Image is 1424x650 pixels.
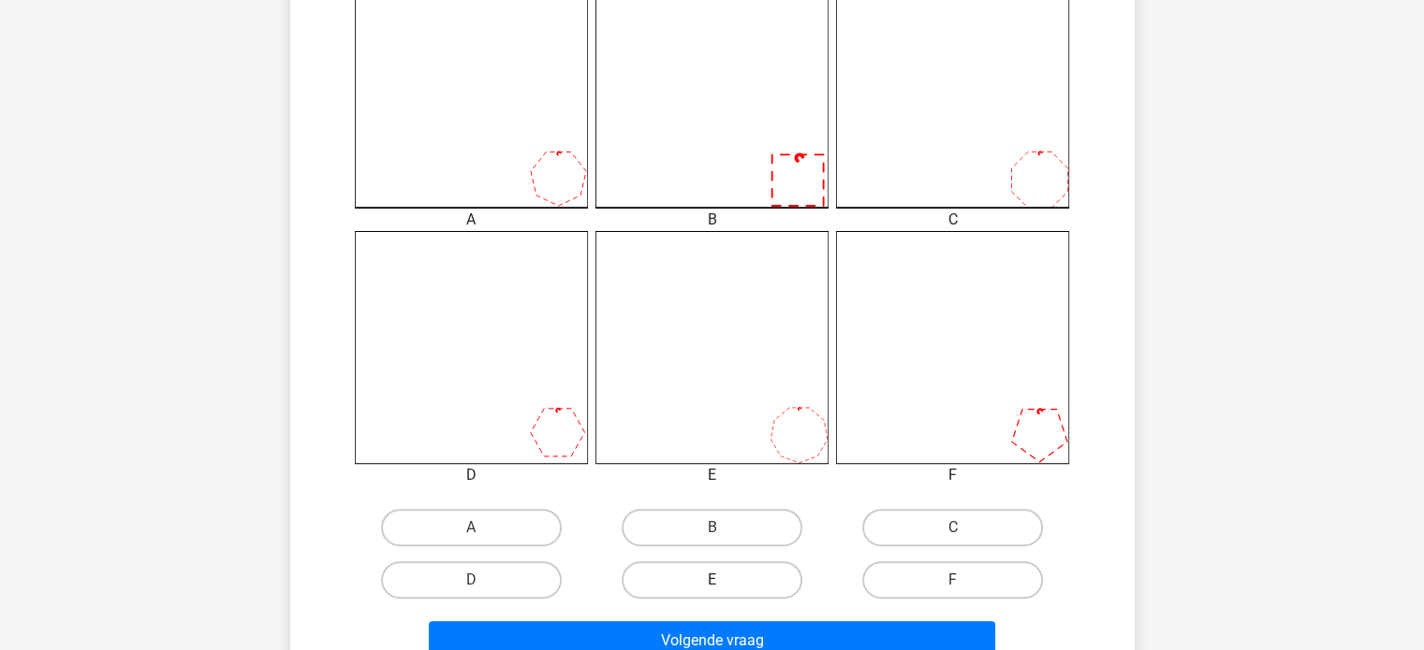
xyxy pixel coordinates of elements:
[581,464,843,486] div: E
[822,209,1083,231] div: C
[341,209,602,231] div: A
[581,209,843,231] div: B
[381,509,562,546] label: A
[622,561,802,599] label: E
[822,464,1083,486] div: F
[622,509,802,546] label: B
[341,464,602,486] div: D
[862,509,1043,546] label: C
[862,561,1043,599] label: F
[381,561,562,599] label: D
